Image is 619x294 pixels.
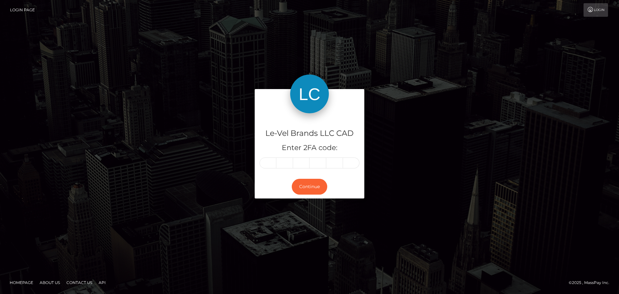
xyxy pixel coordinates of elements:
[260,128,359,139] h4: Le-Vel Brands LLC CAD
[260,143,359,153] h5: Enter 2FA code:
[37,278,63,288] a: About Us
[10,3,35,17] a: Login Page
[7,278,36,288] a: Homepage
[569,279,614,286] div: © 2025 , MassPay Inc.
[96,278,108,288] a: API
[292,179,327,195] button: Continue
[584,3,608,17] a: Login
[290,75,329,113] img: Le-Vel Brands LLC CAD
[64,278,95,288] a: Contact Us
